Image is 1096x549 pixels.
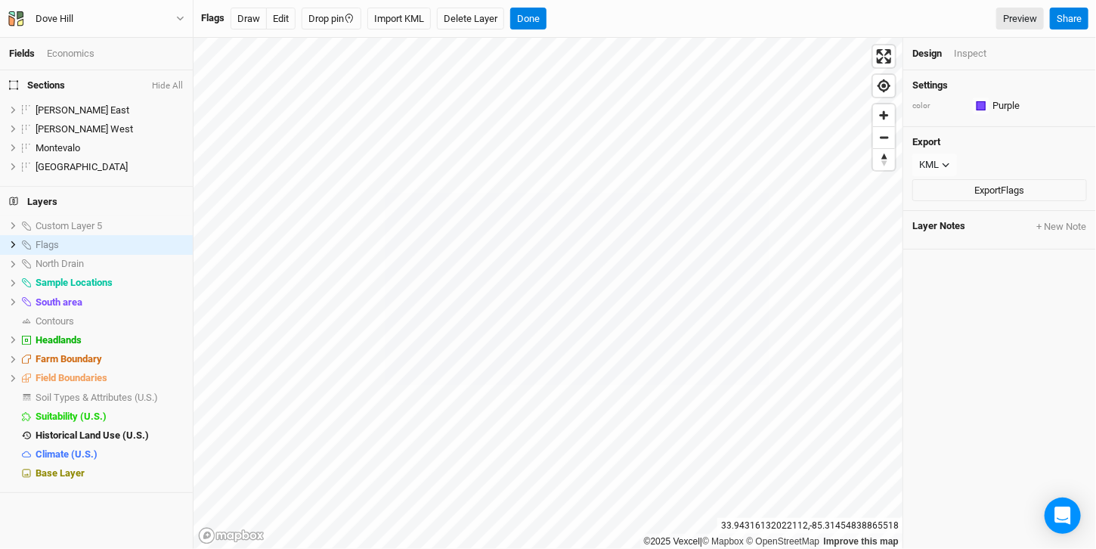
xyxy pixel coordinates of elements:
[510,8,546,30] button: Done
[644,534,899,549] div: |
[36,11,73,26] div: Dove Hill
[873,126,895,148] button: Zoom out
[873,149,895,170] span: Reset bearing to north
[824,536,899,547] a: Improve this map
[36,296,82,308] span: South area
[1050,8,1088,30] button: Share
[36,220,184,232] div: Custom Layer 5
[912,179,1087,202] button: ExportFlags
[912,220,965,234] span: Layer Notes
[873,127,895,148] span: Zoom out
[717,518,902,534] div: 33.94316132022112 , -85.31454838865518
[912,79,1087,91] h4: Settings
[36,334,184,346] div: Headlands
[873,148,895,170] button: Reset bearing to north
[437,8,504,30] button: Delete Layer
[912,101,965,112] div: color
[201,11,224,25] div: Flags
[873,104,895,126] button: Zoom in
[873,75,895,97] button: Find my location
[36,467,85,479] span: Base Layer
[36,142,80,154] span: Montevalo
[912,47,942,60] div: Design
[919,157,939,172] div: KML
[702,536,744,547] a: Mapbox
[36,123,184,135] div: Lyerly West
[36,161,128,172] span: [GEOGRAPHIC_DATA]
[36,258,84,269] span: North Drain
[266,8,296,30] button: Edit
[912,154,957,176] button: KML
[36,296,184,309] div: South area
[36,315,74,327] span: Contours
[36,448,98,460] span: Climate (U.S.)
[36,239,184,251] div: Flags
[36,372,107,383] span: Field Boundaries
[36,372,184,384] div: Field Boundaries
[151,81,184,91] button: Hide All
[36,411,184,423] div: Suitability (U.S.)
[8,11,185,27] button: Dove Hill
[367,8,431,30] button: Import KML
[36,430,184,442] div: Historical Land Use (U.S.)
[746,536,819,547] a: OpenStreetMap
[47,47,94,60] div: Economics
[231,8,267,30] button: Draw
[954,47,986,60] div: Inspect
[36,123,133,135] span: [PERSON_NAME] West
[36,411,107,422] span: Suitability (U.S.)
[9,48,35,59] a: Fields
[36,277,184,289] div: Sample Locations
[36,315,184,327] div: Contours
[36,258,184,270] div: North Drain
[36,277,113,288] span: Sample Locations
[302,8,361,30] button: Drop pin
[36,448,184,461] div: Climate (U.S.)
[36,392,184,404] div: Soil Types & Attributes (U.S.)
[1036,220,1087,234] button: + New Note
[36,467,184,479] div: Base Layer
[36,334,82,346] span: Headlands
[992,99,1020,113] div: Purple
[912,136,1087,148] h4: Export
[36,220,102,231] span: Custom Layer 5
[36,430,149,441] span: Historical Land Use (U.S.)
[198,527,265,544] a: Mapbox logo
[996,8,1044,30] a: Preview
[644,536,700,547] a: ©2025 Vexcel
[9,79,65,91] span: Sections
[36,353,184,365] div: Farm Boundary
[36,104,129,116] span: [PERSON_NAME] East
[36,142,184,154] div: Montevalo
[194,38,902,549] canvas: Map
[36,353,102,364] span: Farm Boundary
[1045,498,1081,534] div: Open Intercom Messenger
[36,392,158,403] span: Soil Types & Attributes (U.S.)
[873,45,895,67] button: Enter fullscreen
[36,239,59,250] span: Flags
[36,161,184,173] div: Pond Field
[36,104,184,116] div: Lyerly East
